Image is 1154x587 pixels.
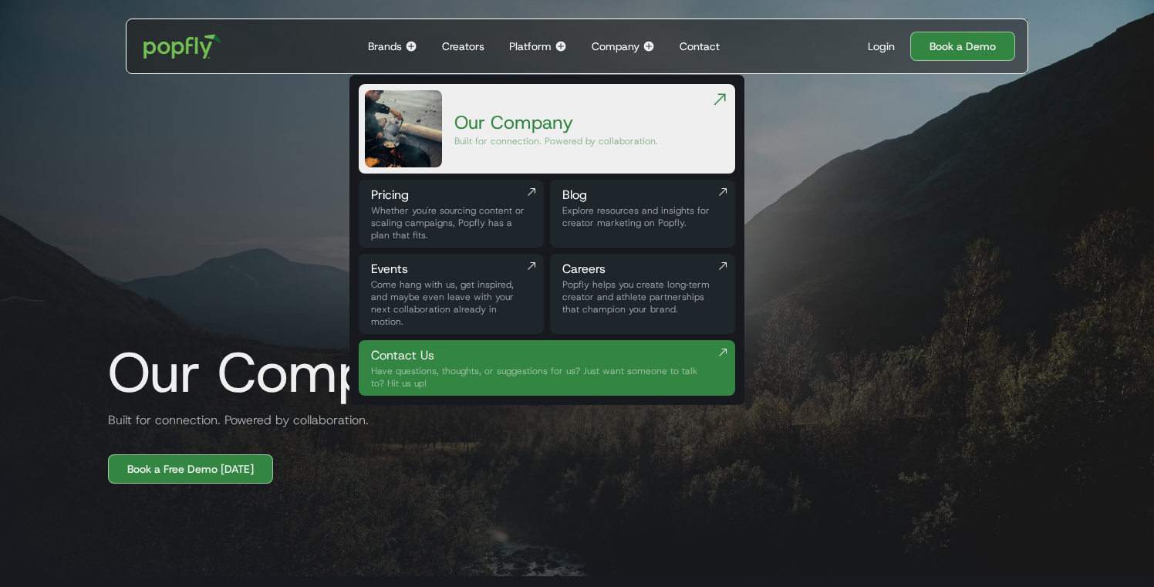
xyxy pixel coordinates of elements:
[454,110,658,135] div: Our Company
[133,23,232,69] a: home
[436,19,491,73] a: Creators
[442,39,484,54] div: Creators
[562,204,723,229] div: Explore resources and insights for creator marketing on Popfly.
[868,39,895,54] div: Login
[509,39,552,54] div: Platform
[359,180,544,248] a: PricingWhether you're sourcing content or scaling campaigns, Popfly has a plan that fits.
[371,346,710,365] div: Contact Us
[96,411,369,430] h2: Built for connection. Powered by collaboration.
[910,32,1015,61] a: Book a Demo
[550,254,735,334] a: CareersPopfly helps you create long‑term creator and athlete partnerships that champion your brand.
[96,342,462,403] h1: Our Company
[680,39,720,54] div: Contact
[673,19,726,73] a: Contact
[371,365,710,390] div: Have questions, thoughts, or suggestions for us? Just want someone to talk to? Hit us up!
[550,180,735,248] a: BlogExplore resources and insights for creator marketing on Popfly.
[454,135,658,147] div: Built for connection. Powered by collaboration.
[371,260,531,278] div: Events
[562,278,723,315] div: Popfly helps you create long‑term creator and athlete partnerships that champion your brand.
[562,260,723,278] div: Careers
[371,204,531,241] div: Whether you're sourcing content or scaling campaigns, Popfly has a plan that fits.
[368,39,402,54] div: Brands
[562,186,723,204] div: Blog
[592,39,639,54] div: Company
[108,454,273,484] a: Book a Free Demo [DATE]
[371,278,531,328] div: Come hang with us, get inspired, and maybe even leave with your next collaboration already in mot...
[359,84,735,174] a: Our CompanyBuilt for connection. Powered by collaboration.
[371,186,531,204] div: Pricing
[359,254,544,334] a: EventsCome hang with us, get inspired, and maybe even leave with your next collaboration already ...
[862,39,901,54] a: Login
[359,340,735,396] a: Contact UsHave questions, thoughts, or suggestions for us? Just want someone to talk to? Hit us up!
